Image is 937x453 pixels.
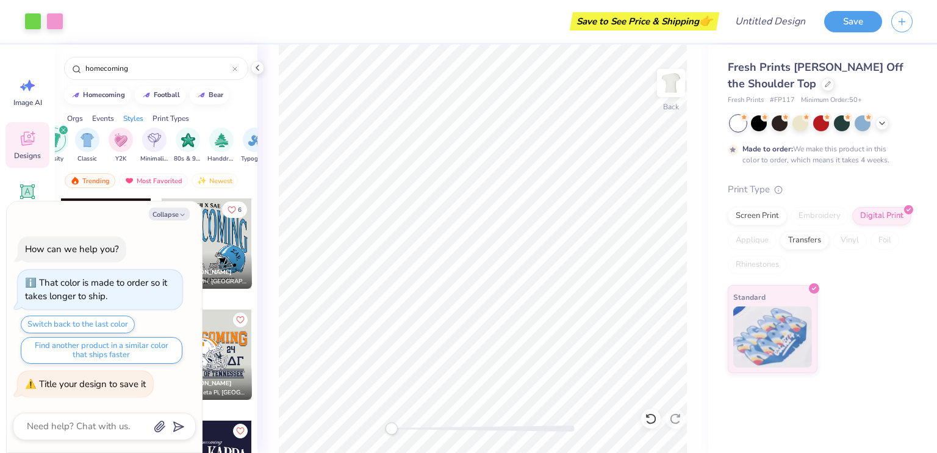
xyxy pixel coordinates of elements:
img: trend_line.gif [71,92,81,99]
button: Switch back to the last color [21,316,135,333]
span: Standard [733,291,766,303]
img: trend_line.gif [196,92,206,99]
div: That color is made to order so it takes longer to ship. [25,277,167,303]
button: Like [222,201,247,218]
img: Classic Image [81,133,95,147]
span: [PERSON_NAME] [181,379,232,388]
div: How can we help you? [25,243,119,255]
div: football [154,92,180,98]
button: bear [190,86,229,104]
button: football [135,86,185,104]
span: 👉 [699,13,713,28]
button: Collapse [149,208,190,220]
div: Newest [192,173,238,188]
span: 80s & 90s [174,154,202,164]
span: Alpha Phi, [GEOGRAPHIC_DATA][PERSON_NAME] [181,277,247,286]
div: filter for Handdrawn [207,128,235,164]
div: Screen Print [728,207,787,225]
div: filter for Y2K [109,128,133,164]
button: Like [233,424,248,438]
div: filter for Minimalist [140,128,168,164]
button: filter button [207,128,235,164]
div: Accessibility label [386,422,398,435]
button: Save [824,11,882,32]
div: Applique [728,231,777,250]
div: filter for 80s & 90s [174,128,202,164]
div: Orgs [67,113,83,124]
div: filter for Typography [241,128,269,164]
button: Find another product in a similar color that ships faster [21,337,182,364]
button: filter button [241,128,269,164]
div: Trending [65,173,115,188]
button: Like [233,313,248,327]
input: Untitled Design [725,9,815,34]
strong: Made to order: [742,144,793,154]
img: Handdrawn Image [215,133,228,147]
div: bear [209,92,223,98]
button: filter button [75,128,99,164]
div: Vinyl [833,231,867,250]
img: Back [659,71,683,95]
button: filter button [41,128,66,164]
img: most_fav.gif [124,176,134,185]
div: Rhinestones [728,256,787,274]
div: Print Type [728,183,913,197]
img: Typography Image [248,133,262,147]
div: Embroidery [791,207,849,225]
div: Back [663,101,679,112]
span: Image AI [13,98,42,107]
span: Fresh Prints [PERSON_NAME] Off the Shoulder Top [728,60,903,91]
span: Typography [241,154,269,164]
div: Title your design to save it [39,378,146,390]
div: Transfers [780,231,829,250]
img: newest.gif [197,176,207,185]
div: homecoming [83,92,125,98]
div: Save to See Price & Shipping [573,12,716,31]
div: Foil [871,231,899,250]
img: Standard [733,306,812,368]
img: 80s & 90s Image [181,133,195,147]
span: Classic [77,154,97,164]
button: homecoming [64,86,131,104]
div: filter for Varsity [41,128,66,164]
div: Print Types [153,113,189,124]
img: Y2K Image [114,133,127,147]
div: Events [92,113,114,124]
span: Minimalist [140,154,168,164]
span: Y2K [115,154,126,164]
button: filter button [140,128,168,164]
div: Styles [123,113,143,124]
span: Designs [14,151,41,161]
span: Handdrawn [207,154,235,164]
img: trend_line.gif [142,92,151,99]
input: Try "Alpha" [84,62,232,74]
span: Minimum Order: 50 + [801,95,862,106]
span: [PERSON_NAME] [181,268,232,277]
div: Digital Print [852,207,911,225]
button: filter button [109,128,133,164]
button: filter button [174,128,202,164]
span: Beta Theta Pi, [GEOGRAPHIC_DATA][US_STATE]: [PERSON_NAME] [181,388,247,397]
div: Most Favorited [119,173,188,188]
span: # FP117 [770,95,795,106]
span: Fresh Prints [728,95,764,106]
img: Minimalist Image [148,133,161,147]
div: We make this product in this color to order, which means it takes 4 weeks. [742,143,892,165]
div: filter for Classic [75,128,99,164]
span: 6 [238,207,242,213]
img: trending.gif [70,176,80,185]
